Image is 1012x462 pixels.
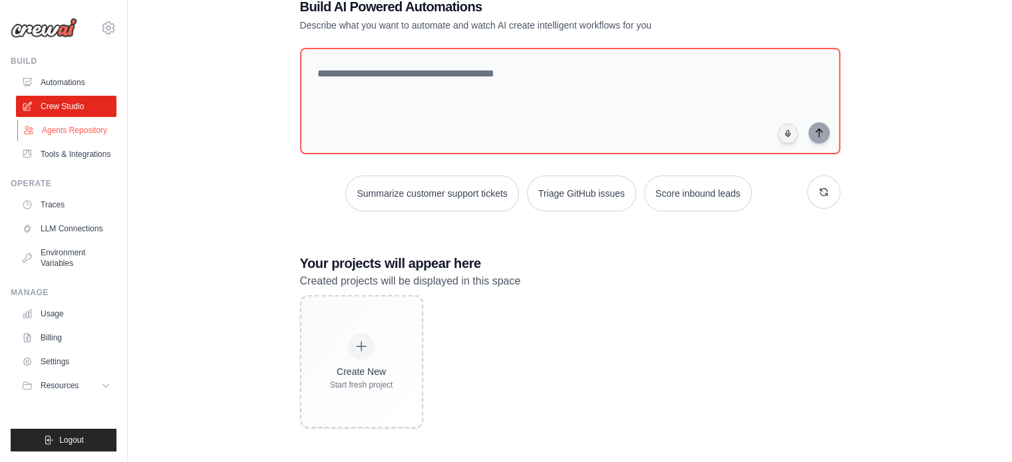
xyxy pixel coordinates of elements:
a: Billing [16,327,116,348]
a: Environment Variables [16,242,116,274]
a: Traces [16,194,116,215]
div: Operate [11,178,116,189]
button: Triage GitHub issues [527,175,636,211]
button: Summarize customer support tickets [345,175,518,211]
button: Logout [11,429,116,451]
div: Build [11,56,116,66]
a: Settings [16,351,116,372]
div: Start fresh project [330,380,393,390]
p: Created projects will be displayed in this space [300,273,840,290]
button: Get new suggestions [807,175,840,209]
button: Resources [16,375,116,396]
h3: Your projects will appear here [300,254,840,273]
a: Tools & Integrations [16,144,116,165]
span: Logout [59,435,84,445]
a: Crew Studio [16,96,116,117]
img: Logo [11,18,77,38]
a: Usage [16,303,116,324]
div: Manage [11,287,116,298]
a: Agents Repository [17,120,118,141]
p: Describe what you want to automate and watch AI create intelligent workflows for you [300,19,747,32]
a: LLM Connections [16,218,116,239]
button: Click to speak your automation idea [778,124,798,144]
span: Resources [41,380,79,391]
div: Create New [330,365,393,378]
a: Automations [16,72,116,93]
button: Score inbound leads [644,175,752,211]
